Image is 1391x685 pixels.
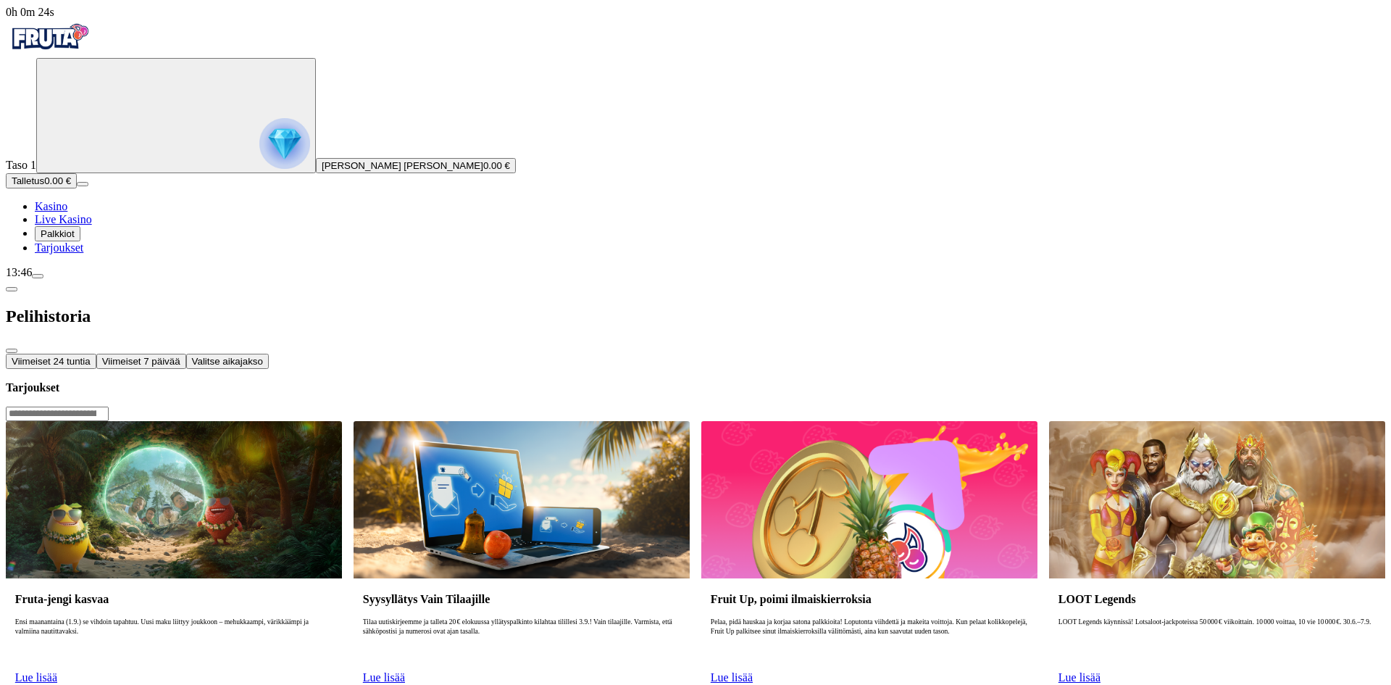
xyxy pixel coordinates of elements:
p: Tilaa uutiskirjeemme ja talleta 20 € elokuussa yllätyspalkinto kilahtaa tilillesi 3.9.! Vain tila... [363,618,680,664]
button: menu [32,274,43,278]
h3: Fruta-jengi kasvaa [15,592,333,606]
span: 13:46 [6,266,32,278]
h3: Tarjoukset [6,381,1385,394]
h3: LOOT Legends [1058,592,1376,606]
a: Live Kasino [35,213,92,225]
span: Valitse aikajakso [192,356,263,367]
h2: Pelihistoria [6,307,1385,326]
span: Taso 1 [6,159,36,171]
a: Lue lisää [15,671,57,684]
span: [PERSON_NAME] [PERSON_NAME] [322,160,483,171]
h3: Syysyllätys Vain Tilaajille [363,592,680,606]
a: Lue lisää [1058,671,1100,684]
button: menu [77,182,88,186]
span: 0.00 € [483,160,510,171]
button: Valitse aikajakso [186,354,269,369]
a: Lue lisää [711,671,753,684]
p: LOOT Legends käynnissä! Lotsaloot‑jackpoteissa 50 000 € viikoittain. 10 000 voittaa, 10 vie 10 00... [1058,618,1376,664]
input: Search [6,407,109,421]
img: reward progress [259,118,310,169]
a: Fruta [6,45,93,57]
span: 0.00 € [44,175,71,186]
img: LOOT Legends [1049,421,1385,578]
p: Ensi maanantaina (1.9.) se vihdoin tapahtuu. Uusi maku liittyy joukkoon – mehukkaampi, värikkäämp... [15,618,333,664]
button: reward progress [36,58,316,173]
button: close [6,349,17,353]
nav: Primary [6,19,1385,254]
a: Kasino [35,200,67,212]
button: chevron-left icon [6,287,17,291]
span: user session time [6,6,54,18]
button: Viimeiset 7 päivää [96,354,186,369]
span: Viimeiset 24 tuntia [12,356,91,367]
button: Viimeiset 24 tuntia [6,354,96,369]
a: Lue lisää [363,671,405,684]
span: Viimeiset 7 päivää [102,356,180,367]
button: Talletusplus icon0.00 € [6,173,77,188]
span: Palkkiot [41,228,75,239]
a: Tarjoukset [35,241,83,254]
nav: Main menu [6,200,1385,254]
p: Pelaa, pidä hauskaa ja korjaa satona palkkioita! Loputonta viihdettä ja makeita voittoja. Kun pel... [711,618,1028,664]
img: Syysyllätys Vain Tilaajille [354,421,690,578]
button: Palkkiot [35,226,80,241]
button: [PERSON_NAME] [PERSON_NAME]0.00 € [316,158,516,173]
img: Fruit Up, poimi ilmaiskierroksia [701,421,1037,578]
img: Fruta-jengi kasvaa [6,421,342,578]
span: Talletus [12,175,44,186]
h3: Fruit Up, poimi ilmaiskierroksia [711,592,1028,606]
img: Fruta [6,19,93,55]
